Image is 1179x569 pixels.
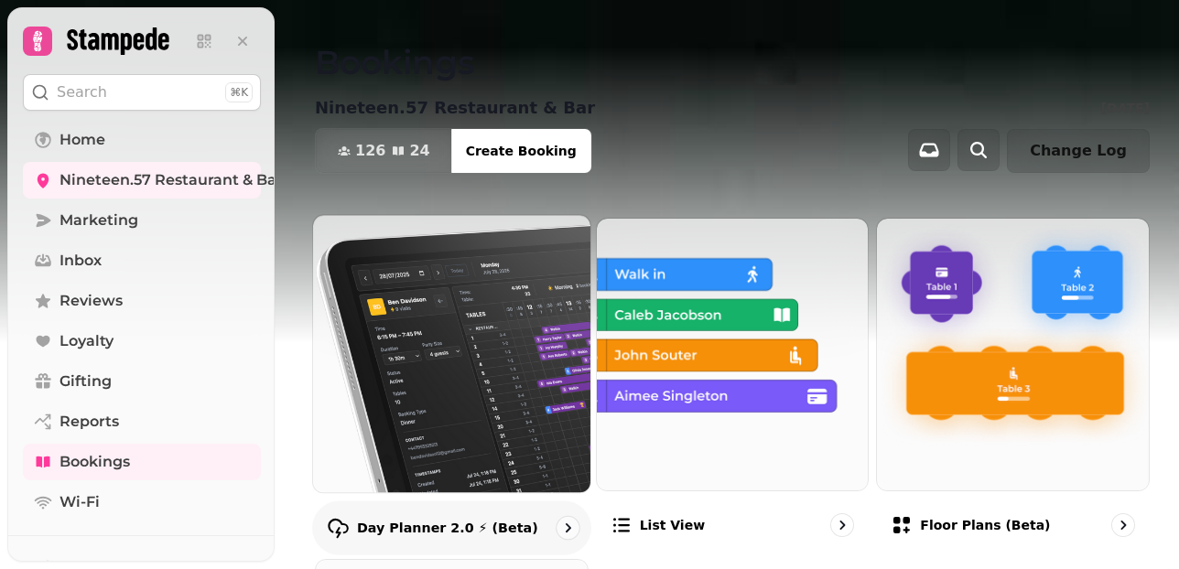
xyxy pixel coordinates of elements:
span: Loyalty [59,330,114,352]
p: List view [640,516,705,534]
span: Reviews [59,290,123,312]
svg: go to [1114,516,1132,534]
p: Day Planner 2.0 ⚡ (Beta) [357,519,538,537]
a: Wi-Fi [23,484,261,521]
a: Day Planner 2.0 ⚡ (Beta)Day Planner 2.0 ⚡ (Beta) [312,214,591,554]
span: Reports [59,411,119,433]
span: Bookings [59,451,130,473]
span: Change Log [1030,144,1127,158]
span: 126 [355,144,385,158]
a: Home [23,122,261,158]
button: Search⌘K [23,74,261,111]
button: Create Booking [451,129,591,173]
a: Inbox [23,242,261,279]
a: Nineteen.57 Restaurant & Bar [23,162,261,199]
span: Home [59,129,105,151]
span: Wi-Fi [59,491,100,513]
p: Search [57,81,107,103]
span: Gifting [59,370,112,392]
a: Marketing [23,202,261,239]
span: Nineteen.57 Restaurant & Bar [59,169,283,191]
a: Reports [23,403,261,440]
svg: go to [558,519,577,537]
a: Loyalty [23,323,261,360]
p: [DATE] [1101,99,1150,117]
span: Create Booking [466,145,577,157]
a: List viewList view [596,218,870,552]
p: Floor Plans (beta) [920,516,1050,534]
a: Reviews [23,283,261,319]
img: List view [597,219,869,490]
button: 12624 [316,129,452,173]
img: Floor Plans (beta) [877,219,1149,490]
span: Marketing [59,209,138,231]
svg: go to [833,516,851,534]
p: Nineteen.57 Restaurant & Bar [315,95,595,121]
span: 24 [409,144,429,158]
img: Day Planner 2.0 ⚡ (Beta) [299,201,604,506]
a: Gifting [23,363,261,400]
a: Floor Plans (beta)Floor Plans (beta) [876,218,1150,552]
div: ⌘K [225,82,253,102]
span: Inbox [59,250,102,272]
a: Bookings [23,444,261,480]
button: Change Log [1007,129,1150,173]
